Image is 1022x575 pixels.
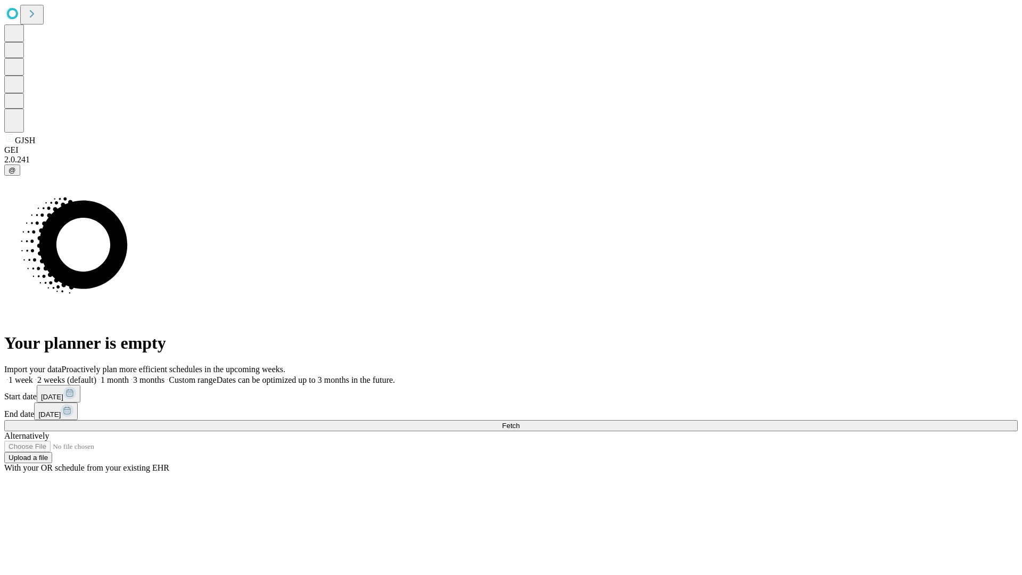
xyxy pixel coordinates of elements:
span: 3 months [133,375,164,384]
button: [DATE] [37,385,80,402]
span: @ [9,166,16,174]
span: 1 month [101,375,129,384]
span: Import your data [4,365,62,374]
span: Fetch [502,422,520,430]
button: Upload a file [4,452,52,463]
div: GEI [4,145,1018,155]
span: 2 weeks (default) [37,375,96,384]
div: End date [4,402,1018,420]
h1: Your planner is empty [4,333,1018,353]
div: 2.0.241 [4,155,1018,165]
button: @ [4,165,20,176]
span: Proactively plan more efficient schedules in the upcoming weeks. [62,365,285,374]
span: GJSH [15,136,35,145]
span: [DATE] [38,410,61,418]
span: [DATE] [41,393,63,401]
span: 1 week [9,375,33,384]
span: Custom range [169,375,216,384]
span: With your OR schedule from your existing EHR [4,463,169,472]
button: Fetch [4,420,1018,431]
button: [DATE] [34,402,78,420]
span: Alternatively [4,431,49,440]
span: Dates can be optimized up to 3 months in the future. [217,375,395,384]
div: Start date [4,385,1018,402]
